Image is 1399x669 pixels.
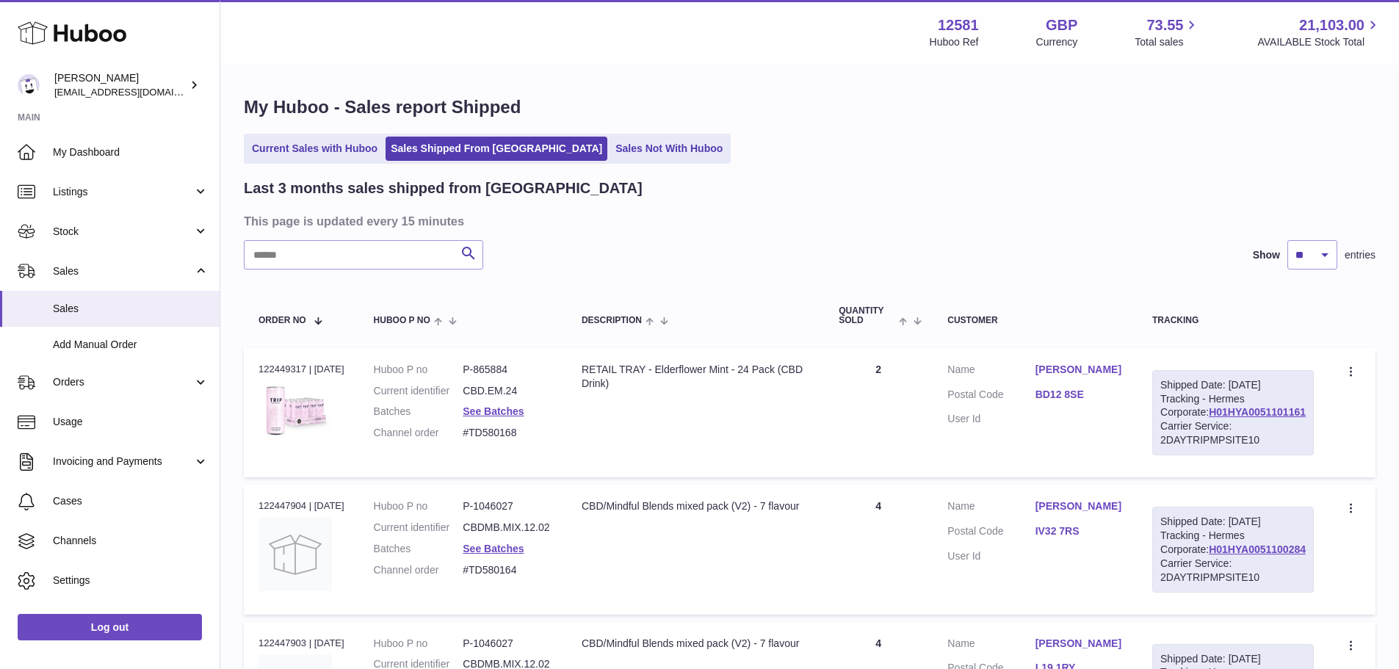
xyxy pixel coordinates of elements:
span: Stock [53,225,193,239]
dt: Name [947,363,1035,380]
span: 73.55 [1146,15,1183,35]
div: Carrier Service: 2DAYTRIPMPSITE10 [1160,557,1306,585]
dd: CBDMB.MIX.12.02 [463,521,552,535]
span: Cases [53,494,209,508]
span: Orders [53,375,193,389]
dt: Huboo P no [374,363,463,377]
div: CBD/Mindful Blends mixed pack (V2) - 7 flavour [582,499,809,513]
div: Shipped Date: [DATE] [1160,652,1306,666]
dd: P-865884 [463,363,552,377]
h1: My Huboo - Sales report Shipped [244,95,1375,119]
span: Channels [53,534,209,548]
dt: Batches [374,405,463,419]
a: Current Sales with Huboo [247,137,383,161]
div: 122447904 | [DATE] [259,499,344,513]
dt: Current identifier [374,384,463,398]
span: Total sales [1135,35,1200,49]
span: Sales [53,264,193,278]
a: BD12 8SE [1035,388,1123,402]
div: Currency [1036,35,1078,49]
strong: GBP [1046,15,1077,35]
a: Log out [18,614,202,640]
span: Add Manual Order [53,338,209,352]
dt: Huboo P no [374,499,463,513]
span: Description [582,316,642,325]
div: Shipped Date: [DATE] [1160,378,1306,392]
span: 21,103.00 [1299,15,1364,35]
span: Usage [53,415,209,429]
a: IV32 7RS [1035,524,1123,538]
a: See Batches [463,405,524,417]
h2: Last 3 months sales shipped from [GEOGRAPHIC_DATA] [244,178,643,198]
span: Listings [53,185,193,199]
span: entries [1345,248,1375,262]
div: Huboo Ref [930,35,979,49]
a: 21,103.00 AVAILABLE Stock Total [1257,15,1381,49]
span: Huboo P no [374,316,430,325]
dt: Name [947,637,1035,654]
dt: Batches [374,542,463,556]
a: [PERSON_NAME] [1035,637,1123,651]
dt: Current identifier [374,521,463,535]
span: Invoicing and Payments [53,455,193,469]
strong: 12581 [938,15,979,35]
a: 73.55 Total sales [1135,15,1200,49]
dd: P-1046027 [463,499,552,513]
span: Settings [53,574,209,587]
a: See Batches [463,543,524,554]
div: 122447903 | [DATE] [259,637,344,650]
img: no-photo.jpg [259,518,332,591]
a: [PERSON_NAME] [1035,363,1123,377]
div: Customer [947,316,1123,325]
dd: #TD580168 [463,426,552,440]
a: H01HYA0051101161 [1209,406,1306,418]
span: AVAILABLE Stock Total [1257,35,1381,49]
a: H01HYA0051100284 [1209,543,1306,555]
dd: P-1046027 [463,637,552,651]
div: Tracking - Hermes Corporate: [1152,507,1314,592]
dd: CBD.EM.24 [463,384,552,398]
dt: Postal Code [947,388,1035,405]
div: Tracking [1152,316,1314,325]
label: Show [1253,248,1280,262]
h3: This page is updated every 15 minutes [244,213,1372,229]
div: Shipped Date: [DATE] [1160,515,1306,529]
dt: User Id [947,549,1035,563]
div: 122449317 | [DATE] [259,363,344,376]
dd: #TD580164 [463,563,552,577]
div: RETAIL TRAY - Elderflower Mint - 24 Pack (CBD Drink) [582,363,809,391]
span: Quantity Sold [839,306,895,325]
div: Carrier Service: 2DAYTRIPMPSITE10 [1160,419,1306,447]
td: 2 [824,348,933,477]
span: Order No [259,316,306,325]
span: Sales [53,302,209,316]
img: 125811697031383.png [259,380,332,439]
a: [PERSON_NAME] [1035,499,1123,513]
div: Tracking - Hermes Corporate: [1152,370,1314,455]
dt: Huboo P no [374,637,463,651]
a: Sales Not With Huboo [610,137,728,161]
dt: Name [947,499,1035,517]
div: [PERSON_NAME] [54,71,187,99]
dt: Channel order [374,426,463,440]
span: [EMAIL_ADDRESS][DOMAIN_NAME] [54,86,216,98]
span: My Dashboard [53,145,209,159]
dt: Postal Code [947,524,1035,542]
img: ibrewis@drink-trip.com [18,74,40,96]
a: Sales Shipped From [GEOGRAPHIC_DATA] [386,137,607,161]
div: CBD/Mindful Blends mixed pack (V2) - 7 flavour [582,637,809,651]
dt: Channel order [374,563,463,577]
dt: User Id [947,412,1035,426]
td: 4 [824,485,933,614]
